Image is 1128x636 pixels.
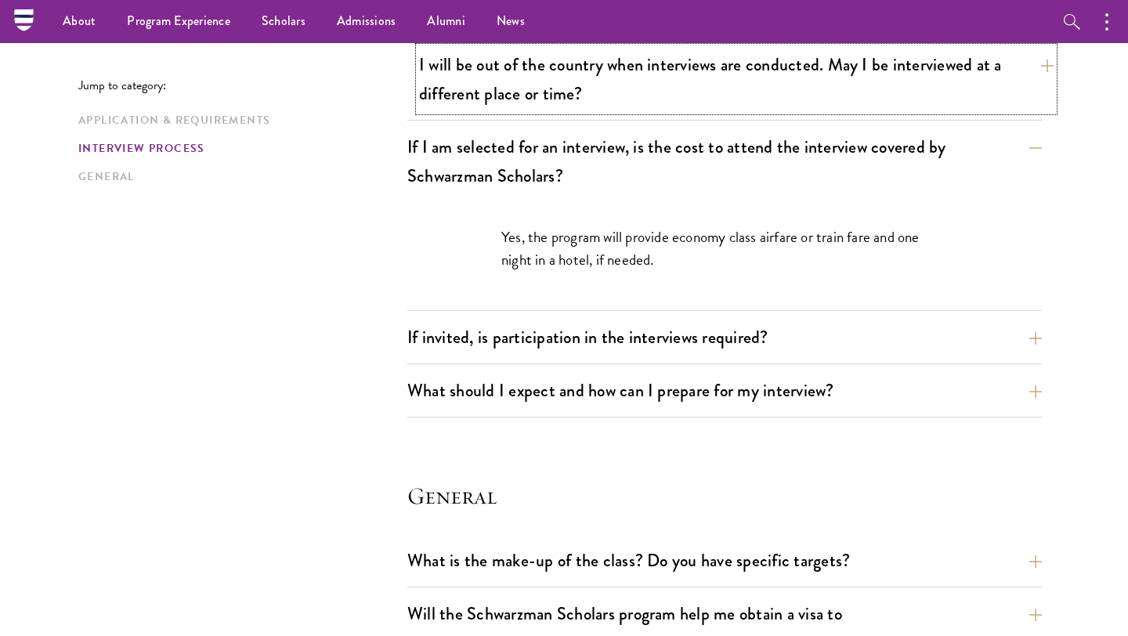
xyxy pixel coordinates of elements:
[407,480,1042,511] h4: General
[78,112,398,128] a: Application & Requirements
[407,320,1042,355] button: If invited, is participation in the interviews required?
[407,543,1042,578] button: What is the make-up of the class? Do you have specific targets?
[501,226,948,271] p: Yes, the program will provide economy class airfare or train fare and one night in a hotel, if ne...
[407,373,1042,408] button: What should I expect and how can I prepare for my interview?
[78,168,398,185] a: General
[78,78,407,92] p: Jump to category:
[419,47,1054,111] button: I will be out of the country when interviews are conducted. May I be interviewed at a different p...
[78,140,398,157] a: Interview Process
[407,129,1042,193] button: If I am selected for an interview, is the cost to attend the interview covered by Schwarzman Scho...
